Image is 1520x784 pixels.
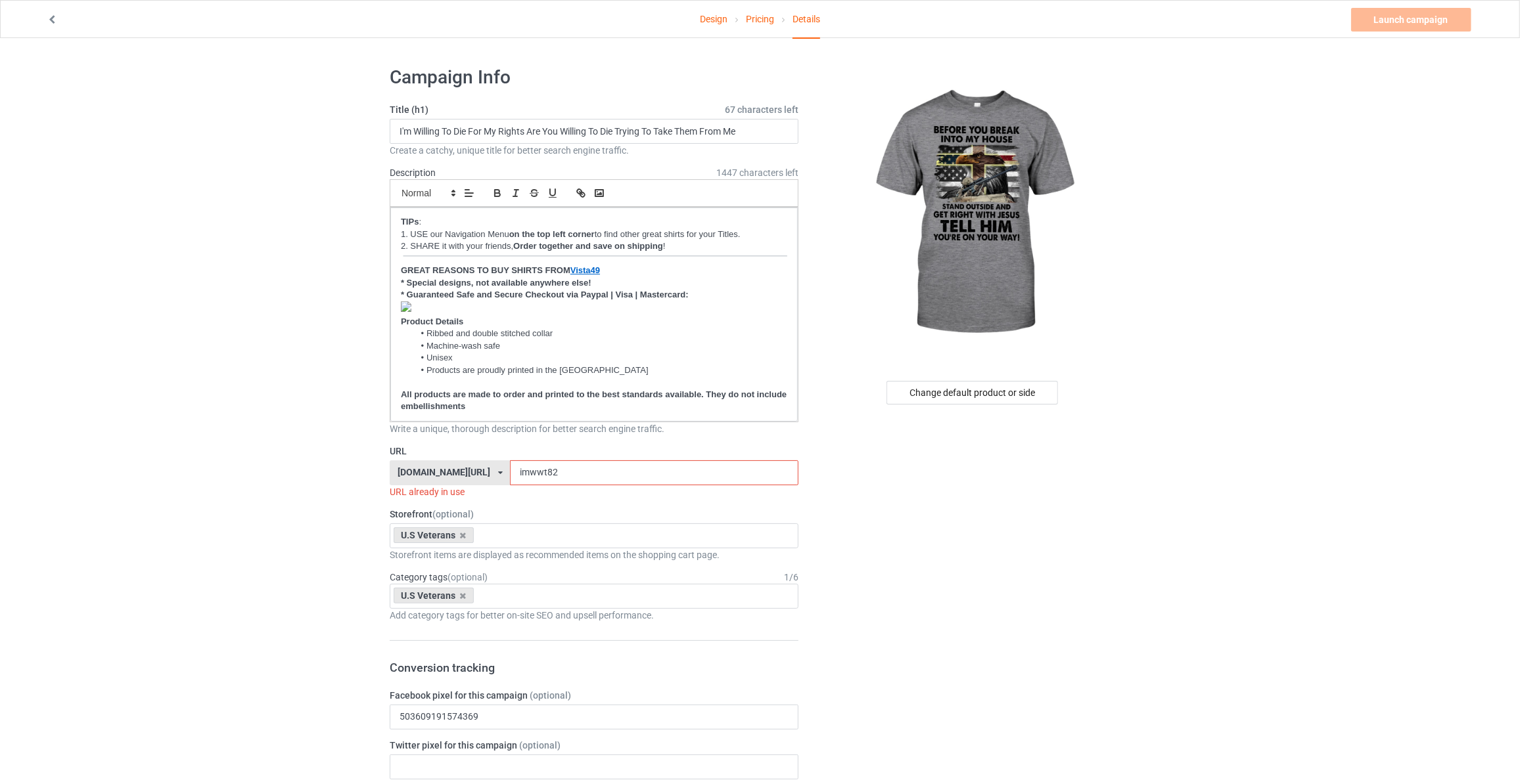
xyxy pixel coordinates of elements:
strong: Order together and save on shipping [513,241,663,251]
span: (optional) [432,509,474,519]
span: 67 characters left [725,103,798,116]
li: Ribbed and double stitched collar [414,328,787,339]
div: Write a unique, thorough description for better search engine traffic. [390,422,798,435]
strong: All products are made to order and printed to the best standards available. They do not include e... [401,389,789,412]
div: Details [793,1,820,39]
label: Title (h1) [390,103,798,116]
span: (optional) [530,690,571,701]
div: U.S Veterans [394,588,474,603]
div: Storefront items are displayed as recommended items on the shopping cart page. [390,548,798,561]
strong: on the top left corner [509,229,595,239]
a: Design [700,1,727,37]
img: Screenshot_at_Jul_03_11-49-29.png [401,254,787,261]
div: Add category tags for better on-site SEO and upsell performance. [390,609,798,622]
li: Products are proudly printed in the [GEOGRAPHIC_DATA] [414,364,787,376]
label: Storefront [390,508,798,521]
li: Machine-wash safe [414,340,787,352]
strong: * Guaranteed Safe and Secure Checkout via Paypal | Visa | Mastercard: [401,290,689,299]
h3: Conversion tracking [390,660,798,675]
strong: TIPs [401,217,419,227]
strong: Product Details [401,316,463,326]
label: Category tags [390,571,488,584]
a: Pricing [746,1,774,37]
p: 1. USE our Navigation Menu to find other great shirts for your Titles. [401,229,787,241]
span: (optional) [519,740,561,751]
li: Unisex [414,352,787,364]
div: URL already in use [390,485,798,498]
strong: GREAT REASONS TO BUY SHIRTS FROM [401,265,570,275]
label: Twitter pixel for this campaign [390,739,798,752]
a: Vista49 [570,265,600,275]
strong: * Special designs, not available anywhere else! [401,278,591,288]
p: 2. SHARE it with your friends, ! [401,240,787,253]
img: 33349293844_4233cdfcd4.jpg [401,301,411,312]
div: U.S Veterans [394,527,474,543]
p: : [401,216,787,229]
div: [DOMAIN_NAME][URL] [398,468,490,477]
label: Facebook pixel for this campaign [390,689,798,702]
h1: Campaign Info [390,66,798,89]
label: Description [390,167,436,178]
span: 1447 characters left [716,166,798,179]
div: 1 / 6 [784,571,798,584]
div: Create a catchy, unique title for better search engine traffic. [390,144,798,157]
span: (optional) [448,572,488,582]
label: URL [390,445,798,458]
div: Change default product or side [887,381,1058,404]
